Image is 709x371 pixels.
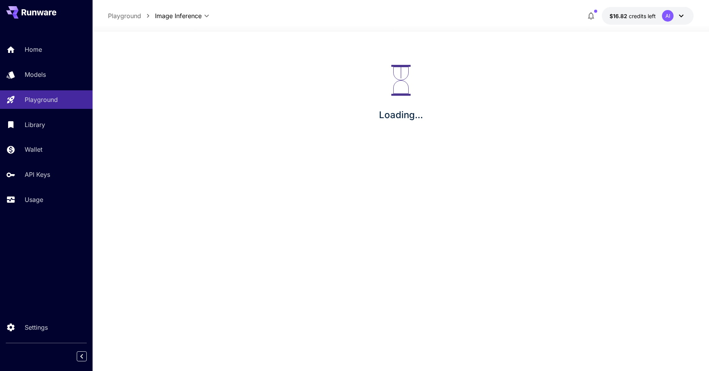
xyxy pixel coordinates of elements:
[108,11,141,20] a: Playground
[610,12,656,20] div: $16.82254
[610,13,629,19] span: $16.82
[25,323,48,332] p: Settings
[602,7,694,25] button: $16.82254AI
[662,10,674,22] div: AI
[108,11,155,20] nav: breadcrumb
[25,45,42,54] p: Home
[25,195,43,204] p: Usage
[25,170,50,179] p: API Keys
[83,349,93,363] div: Collapse sidebar
[379,108,423,122] p: Loading...
[25,120,45,129] p: Library
[25,145,42,154] p: Wallet
[77,351,87,361] button: Collapse sidebar
[155,11,202,20] span: Image Inference
[25,70,46,79] p: Models
[25,95,58,104] p: Playground
[629,13,656,19] span: credits left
